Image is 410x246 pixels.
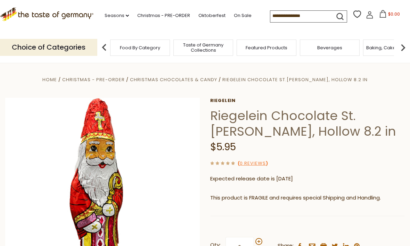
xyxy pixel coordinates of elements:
a: Riegelein [210,98,405,103]
a: Featured Products [246,45,287,50]
a: Christmas Chocolates & Candy [130,76,217,83]
span: $5.95 [210,140,236,154]
p: Expected release date is [DATE] [210,175,405,183]
a: Home [42,76,57,83]
a: Beverages [317,45,342,50]
img: previous arrow [97,41,111,54]
span: $0.00 [388,11,400,17]
a: Seasons [105,12,129,19]
p: This product is FRAGILE and requires special Shipping and Handling. [210,194,405,202]
a: 0 Reviews [240,160,266,167]
span: ( ) [238,160,268,167]
a: Oktoberfest [198,12,225,19]
button: $0.00 [375,10,404,20]
a: On Sale [234,12,252,19]
h1: Riegelein Chocolate St.[PERSON_NAME], Hollow 8.2 in [210,108,405,139]
a: Christmas - PRE-ORDER [62,76,125,83]
li: We will ship this product in heat-protective, cushioned packaging and ice during warm weather mon... [216,207,405,216]
a: Christmas - PRE-ORDER [137,12,190,19]
a: Taste of Germany Collections [175,42,231,53]
a: Food By Category [120,45,160,50]
a: Riegelein Chocolate St.[PERSON_NAME], Hollow 8.2 in [222,76,368,83]
img: next arrow [396,41,410,54]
